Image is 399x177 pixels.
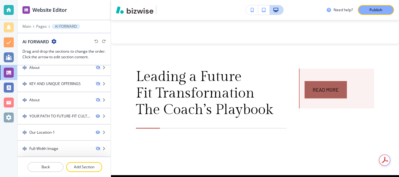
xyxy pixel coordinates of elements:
button: Main [22,24,31,29]
img: Drag [22,114,27,118]
div: DragAbout [17,60,111,75]
button: AI FORWARD [52,24,80,29]
div: Full-Width Image [29,146,58,151]
img: editor icon [22,6,30,14]
img: Drag [22,82,27,86]
div: DragYOUR PATH TO FUTURE-FIT CULTURE STARTS HERE [17,108,111,124]
div: DragOur Location-1 [17,125,111,140]
p: Publish [369,7,382,13]
div: Our Location-1 [29,130,55,135]
img: Drag [22,98,27,102]
img: Drag [22,146,27,151]
button: Pages [36,24,47,29]
p: Add Section [67,164,102,170]
span: Fit Transformation [136,85,254,102]
div: YOUR PATH TO FUTURE-FIT CULTURE STARTS HERE [29,113,91,119]
span: The Coach’s Playbook [136,102,273,118]
div: DragFull-Width Image [17,141,111,156]
div: DragAbout [17,92,111,108]
h3: Drag and drop the sections to change the order. Click the arrow to edit section content. [22,49,106,60]
h2: AI FORWARD [22,38,49,45]
button: Publish [358,5,394,15]
img: Drag [22,130,27,135]
img: Bizwise Logo [116,6,153,14]
a: Read More [305,81,347,98]
div: KEY AND UNIQUE OFFERINGS [29,81,81,87]
button: Back [27,162,64,172]
span: Leading a Future [136,69,242,85]
p: AI FORWARD [55,24,77,29]
button: Add Section [66,162,102,172]
p: Back [28,164,63,170]
div: DragKEY AND UNIQUE OFFERINGS [17,76,111,92]
img: Your Logo [159,7,176,13]
div: About [29,65,40,70]
h3: Need help? [334,7,353,13]
h2: Website Editor [32,6,67,14]
img: Drag [22,65,27,70]
div: About [29,97,40,103]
